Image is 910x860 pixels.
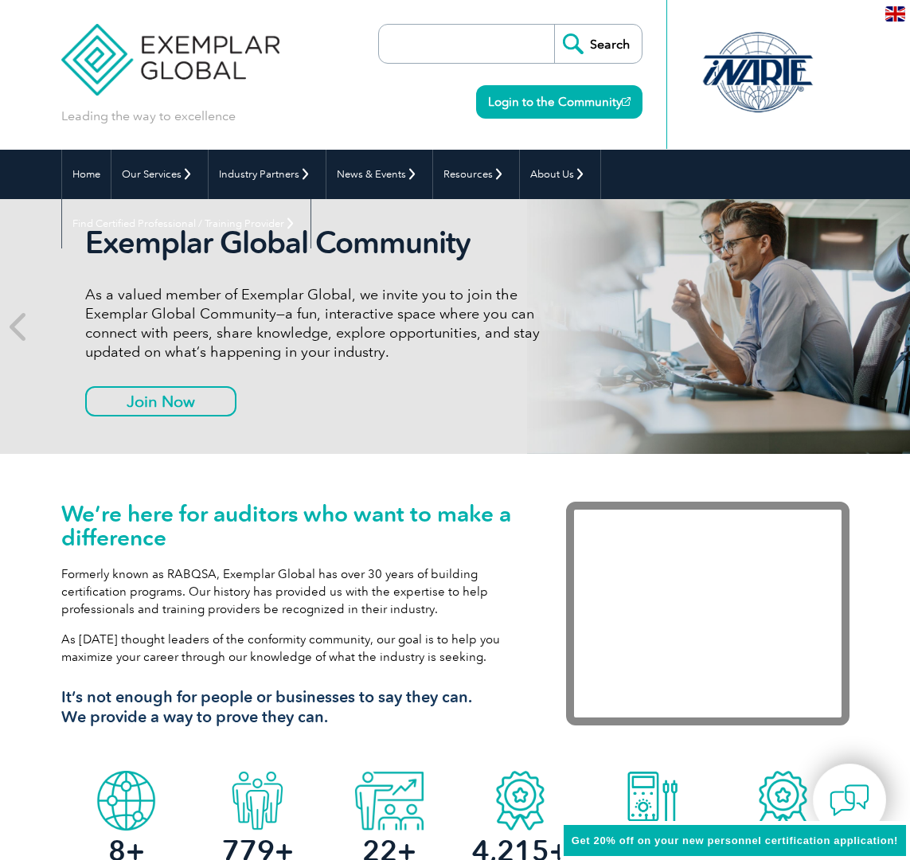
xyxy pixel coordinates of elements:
[62,150,111,199] a: Home
[111,150,208,199] a: Our Services
[885,6,905,21] img: en
[61,502,518,549] h1: We’re here for auditors who want to make a difference
[61,565,518,618] p: Formerly known as RABQSA, Exemplar Global has over 30 years of building certification programs. O...
[433,150,519,199] a: Resources
[830,780,869,820] img: contact-chat.png
[85,285,574,362] p: As a valued member of Exemplar Global, we invite you to join the Exemplar Global Community—a fun,...
[520,150,600,199] a: About Us
[476,85,642,119] a: Login to the Community
[85,386,236,416] a: Join Now
[209,150,326,199] a: Industry Partners
[572,835,898,846] span: Get 20% off on your new personnel certification application!
[61,687,518,727] h3: It’s not enough for people or businesses to say they can. We provide a way to prove they can.
[554,25,642,63] input: Search
[566,502,849,725] iframe: Exemplar Global: Working together to make a difference
[62,199,310,248] a: Find Certified Professional / Training Provider
[326,150,432,199] a: News & Events
[622,97,631,106] img: open_square.png
[61,107,236,125] p: Leading the way to excellence
[61,631,518,666] p: As [DATE] thought leaders of the conformity community, our goal is to help you maximize your care...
